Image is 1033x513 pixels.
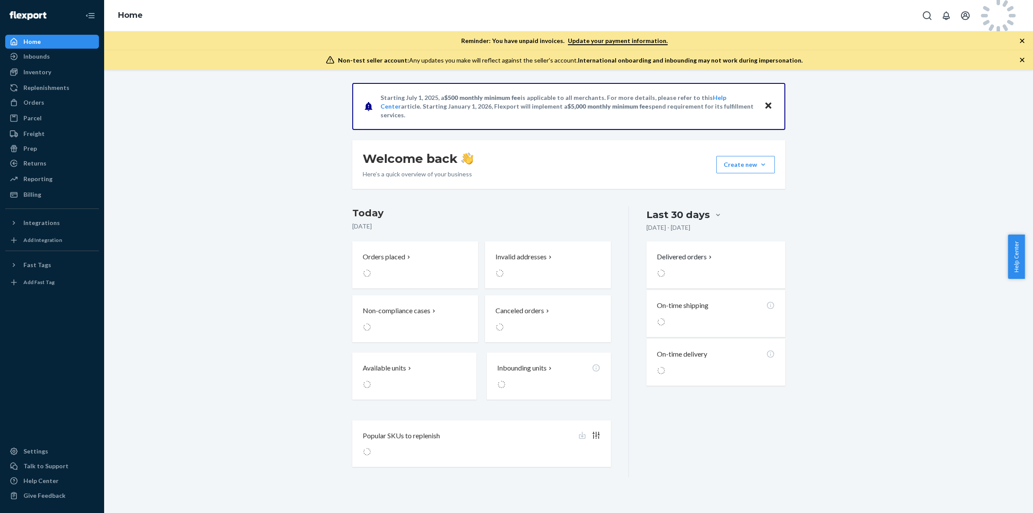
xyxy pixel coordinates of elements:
[363,431,440,441] p: Popular SKUs to replenish
[352,295,478,342] button: Non-compliance cases
[23,447,48,456] div: Settings
[23,278,55,286] div: Add Fast Tag
[646,208,710,222] div: Last 30 days
[363,306,430,316] p: Non-compliance cases
[485,295,611,342] button: Canceled orders
[23,129,45,138] div: Freight
[444,94,521,101] span: $500 monthly minimum fee
[5,50,99,63] a: Inbounds
[918,7,936,24] button: Open Search Box
[23,462,69,470] div: Talk to Support
[111,3,150,28] ol: breadcrumbs
[5,489,99,503] button: Give Feedback
[380,93,756,119] p: Starting July 1, 2025, a is applicable to all merchants. For more details, please refer to this a...
[461,36,668,45] p: Reminder: You have unpaid invoices.
[5,188,99,202] a: Billing
[5,172,99,186] a: Reporting
[578,56,803,64] span: International onboarding and inbounding may not work during impersonation.
[5,156,99,170] a: Returns
[82,7,99,24] button: Close Navigation
[23,218,60,227] div: Integrations
[23,477,59,485] div: Help Center
[23,236,62,244] div: Add Integration
[5,111,99,125] a: Parcel
[495,252,547,262] p: Invalid addresses
[363,151,473,166] h1: Welcome back
[363,363,406,373] p: Available units
[495,306,544,316] p: Canceled orders
[23,159,46,168] div: Returns
[23,190,41,199] div: Billing
[363,170,473,179] p: Here’s a quick overview of your business
[487,353,611,400] button: Inbounding units
[461,152,473,165] img: hand-wave emoji
[763,100,774,113] button: Close
[1008,235,1025,279] button: Help Center
[485,242,611,288] button: Invalid addresses
[5,127,99,141] a: Freight
[497,363,547,373] p: Inbounding units
[5,35,99,49] a: Home
[5,142,99,156] a: Prep
[5,233,99,247] a: Add Integration
[23,37,41,46] div: Home
[657,252,714,262] button: Delivered orders
[338,56,409,64] span: Non-test seller account:
[646,223,690,232] p: [DATE] - [DATE]
[352,242,478,288] button: Orders placed
[567,103,649,110] span: $5,000 monthly minimum fee
[23,175,52,183] div: Reporting
[716,156,775,173] button: Create new
[5,96,99,109] a: Orders
[23,491,66,500] div: Give Feedback
[568,37,668,45] a: Update your payment information.
[5,459,99,473] button: Talk to Support
[363,252,405,262] p: Orders placed
[938,7,955,24] button: Open notifications
[23,83,69,92] div: Replenishments
[10,11,46,20] img: Flexport logo
[657,301,708,311] p: On-time shipping
[23,261,51,269] div: Fast Tags
[338,56,803,65] div: Any updates you make will reflect against the seller's account.
[118,10,143,20] a: Home
[23,114,42,122] div: Parcel
[23,144,37,153] div: Prep
[352,206,611,220] h3: Today
[5,474,99,488] a: Help Center
[23,52,50,61] div: Inbounds
[5,81,99,95] a: Replenishments
[5,258,99,272] button: Fast Tags
[657,349,707,359] p: On-time delivery
[5,444,99,458] a: Settings
[957,7,974,24] button: Open account menu
[5,216,99,230] button: Integrations
[352,353,476,400] button: Available units
[5,275,99,289] a: Add Fast Tag
[23,68,51,76] div: Inventory
[352,222,611,231] p: [DATE]
[5,65,99,79] a: Inventory
[23,98,44,107] div: Orders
